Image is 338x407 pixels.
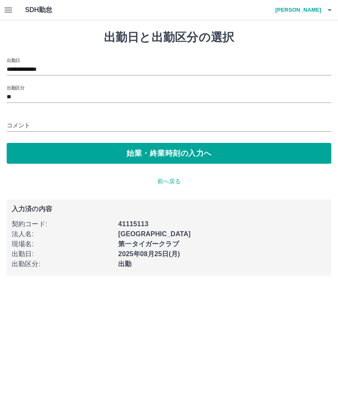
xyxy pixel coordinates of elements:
[118,220,148,227] b: 41115113
[12,239,113,249] p: 現場名 :
[7,57,20,63] label: 出勤日
[7,143,331,164] button: 始業・終業時刻の入力へ
[7,85,24,91] label: 出勤区分
[118,230,191,237] b: [GEOGRAPHIC_DATA]
[118,240,179,247] b: 第一タイガークラブ
[7,177,331,186] p: 前へ戻る
[12,259,113,269] p: 出勤区分 :
[12,219,113,229] p: 契約コード :
[118,260,131,267] b: 出勤
[118,250,180,257] b: 2025年08月25日(月)
[7,30,331,45] h1: 出勤日と出勤区分の選択
[12,229,113,239] p: 法人名 :
[12,206,326,212] p: 入力済の内容
[12,249,113,259] p: 出勤日 :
